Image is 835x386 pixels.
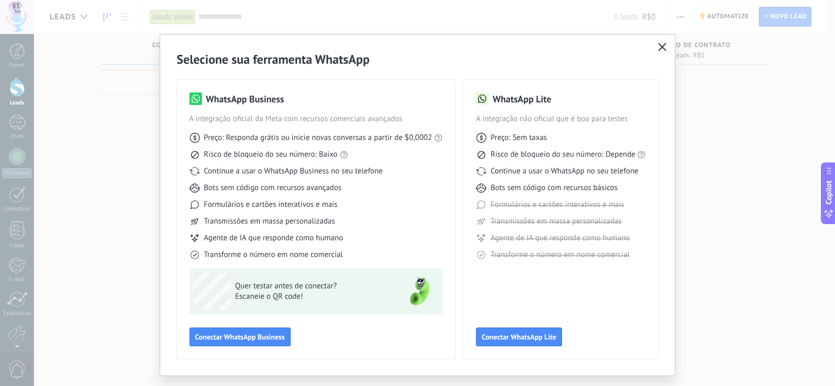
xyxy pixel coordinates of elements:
[204,133,432,143] span: Preço: Responda grátis ou inicie novas conversas a partir de $0,0002
[204,166,383,177] span: Continue a usar o WhatsApp Business no seu telefone
[204,183,342,193] span: Bots sem código com recursos avançados
[235,281,388,291] span: Quer testar antes de conectar?
[206,92,284,106] h3: WhatsApp Business
[401,273,438,310] img: green-phone.png
[491,216,622,227] span: Transmissões em massa personalizadas
[491,133,547,143] span: Preço: Sem taxas
[493,92,551,106] h3: WhatsApp Lite
[491,183,617,193] span: Bots sem código com recursos básicos
[189,327,291,346] button: Conectar WhatsApp Business
[476,327,562,346] button: Conectar WhatsApp Lite
[177,51,659,67] h2: Selecione sua ferramenta WhatsApp
[491,250,629,260] span: Transforme o número em nome comercial
[491,149,636,160] span: Risco de bloqueio do seu número: Depende
[491,233,630,243] span: Agente de IA que responde como humano
[204,250,343,260] span: Transforme o número em nome comercial
[204,216,335,227] span: Transmissões em massa personalizadas
[482,333,556,341] span: Conectar WhatsApp Lite
[824,180,834,204] span: Copilot
[189,114,443,124] span: A integração oficial da Meta com recursos comerciais avançados
[476,114,646,124] span: A integração não oficial que é boa para testes
[491,200,624,210] span: Formulários e cartões interativos e mais
[235,291,388,302] span: Escaneie o QR code!
[204,233,343,243] span: Agente de IA que responde como humano
[491,166,638,177] span: Continue a usar o WhatsApp no seu telefone
[204,200,338,210] span: Formulários e cartões interativos e mais
[195,333,285,341] span: Conectar WhatsApp Business
[204,149,338,160] span: Risco de bloqueio do seu número: Baixo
